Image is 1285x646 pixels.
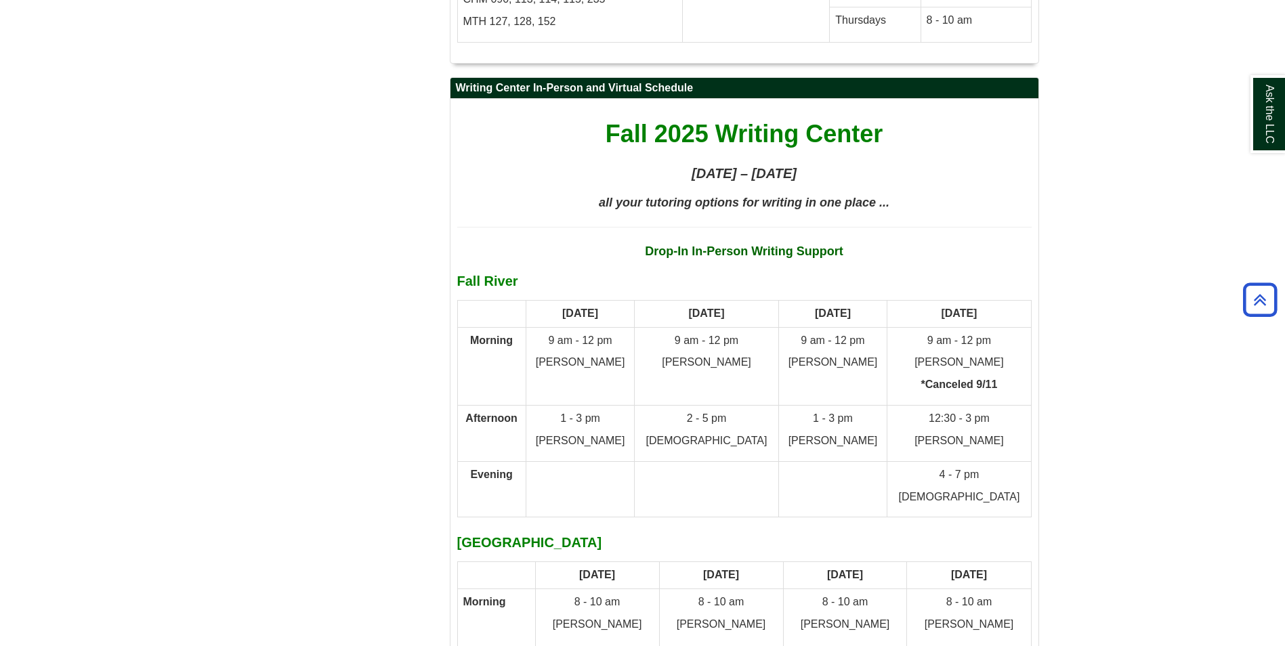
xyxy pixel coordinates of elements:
td: Thursdays [830,7,921,42]
strong: [DATE] – [DATE] [692,166,797,181]
p: 9 am - 12 pm [784,333,882,349]
p: 9 am - 12 pm [893,333,1025,349]
p: 12:30 - 3 pm [893,411,1025,427]
a: Back to Top [1238,290,1282,309]
p: 8 - 10 am [912,595,1025,610]
p: 4 - 7 pm [893,467,1025,483]
span: all your tutoring options for writing in one place ... [599,196,889,209]
h2: Writing Center In-Person and Virtual Schedule [450,78,1038,99]
strong: Morning [463,596,506,607]
strong: *Canceled 9/11 [921,379,997,390]
strong: [DATE] [815,307,851,319]
p: [PERSON_NAME] [784,433,882,449]
p: MTH 127, 128, 152 [463,14,677,30]
p: 2 - 5 pm [640,411,772,427]
strong: Drop-In In-Person Writing Support [645,244,843,258]
strong: Morning [470,335,513,346]
strong: Evening [470,469,512,480]
strong: [DATE] [827,569,863,580]
span: Fall 2025 Writing Center [606,120,883,148]
strong: [DATE] [703,569,739,580]
p: [PERSON_NAME] [532,433,629,449]
strong: Afternoon [465,412,517,424]
p: [DEMOGRAPHIC_DATA] [893,490,1025,505]
p: [PERSON_NAME] [640,355,772,370]
p: [PERSON_NAME] [532,355,629,370]
p: 9 am - 12 pm [640,333,772,349]
p: [PERSON_NAME] [893,433,1025,449]
strong: [DATE] [562,307,598,319]
p: 1 - 3 pm [784,411,882,427]
strong: [DATE] [688,307,724,319]
p: [PERSON_NAME] [665,617,778,632]
p: [PERSON_NAME] [541,617,654,632]
p: [PERSON_NAME] [893,355,1025,370]
p: [PERSON_NAME] [789,617,902,632]
p: 8 - 10 am [541,595,654,610]
strong: [DATE] [579,569,615,580]
strong: [GEOGRAPHIC_DATA] [457,535,602,550]
p: [DEMOGRAPHIC_DATA] [640,433,772,449]
td: 8 - 10 am [921,7,1031,42]
p: [PERSON_NAME] [784,355,882,370]
p: 8 - 10 am [789,595,902,610]
strong: [DATE] [941,307,977,319]
p: [PERSON_NAME] [912,617,1025,632]
p: 9 am - 12 pm [532,333,629,349]
p: 1 - 3 pm [532,411,629,427]
p: 8 - 10 am [665,595,778,610]
strong: [DATE] [951,569,987,580]
b: Fall River [457,274,518,288]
